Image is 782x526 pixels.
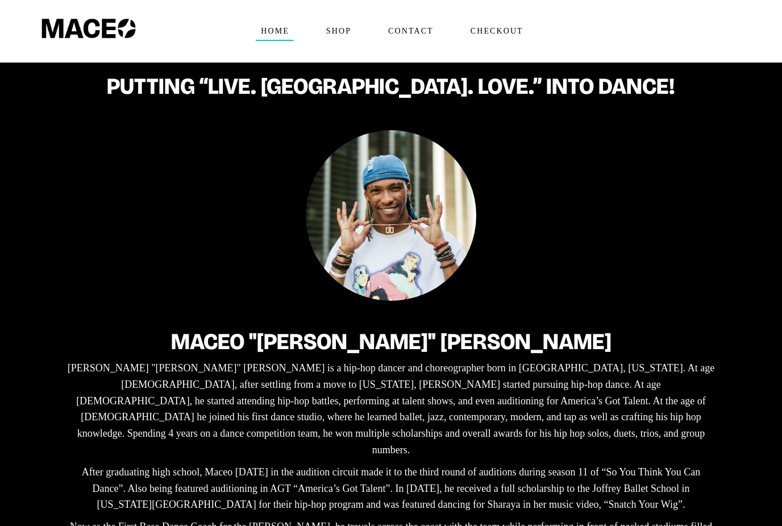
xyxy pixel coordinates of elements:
p: [PERSON_NAME] "[PERSON_NAME]" [PERSON_NAME] is a hip-hop dancer and choreographer born in [GEOGRA... [64,360,718,458]
h2: Maceo "[PERSON_NAME]" [PERSON_NAME] [64,329,718,354]
img: Maceo Harrison [306,130,476,301]
span: Checkout [465,22,528,40]
span: Contact [383,22,438,40]
span: Home [256,22,294,40]
span: Shop [321,22,356,40]
p: After graduating high school, Maceo [DATE] in the audition circuit made it to the third round of ... [64,464,718,513]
